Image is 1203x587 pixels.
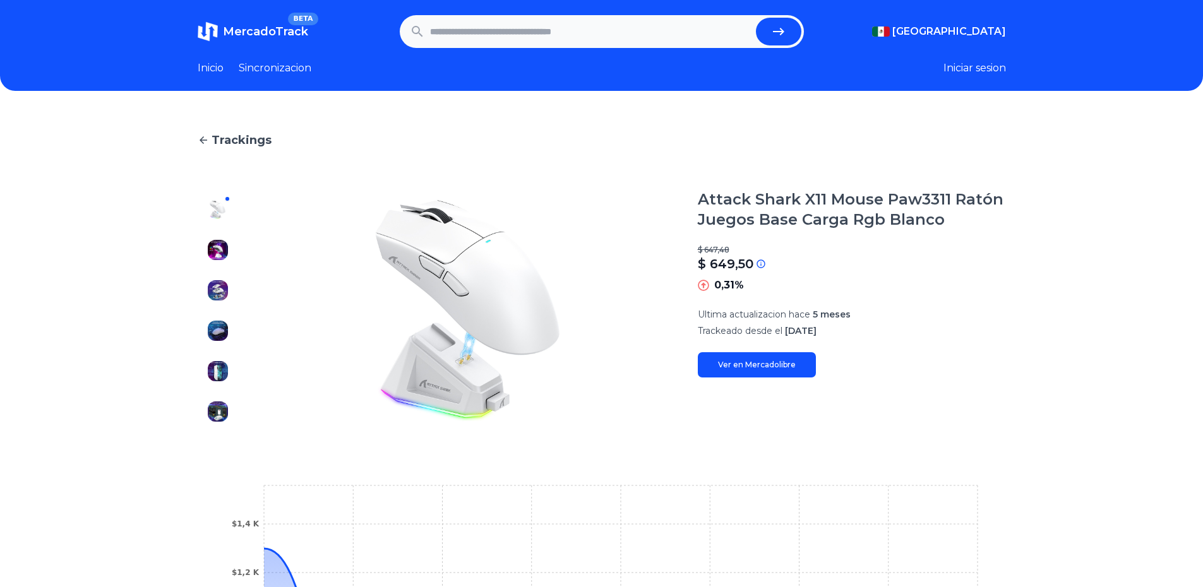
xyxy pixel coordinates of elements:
[813,309,851,320] span: 5 meses
[198,21,308,42] a: MercadoTrackBETA
[698,352,816,377] a: Ver en Mercadolibre
[714,278,744,293] p: 0,31%
[872,24,1006,39] button: [GEOGRAPHIC_DATA]
[208,240,228,260] img: Attack Shark X11 Mouse Paw3311 Ratón Juegos Base Carga Rgb Blanco
[785,325,817,336] span: [DATE]
[208,361,228,381] img: Attack Shark X11 Mouse Paw3311 Ratón Juegos Base Carga Rgb Blanco
[231,519,259,528] tspan: $1,4 K
[212,131,272,149] span: Trackings
[239,61,311,76] a: Sincronizacion
[198,21,218,42] img: MercadoTrack
[288,13,318,25] span: BETA
[263,189,673,432] img: Attack Shark X11 Mouse Paw3311 Ratón Juegos Base Carga Rgb Blanco
[198,131,1006,149] a: Trackings
[698,255,753,273] p: $ 649,50
[231,568,259,577] tspan: $1,2 K
[208,401,228,422] img: Attack Shark X11 Mouse Paw3311 Ratón Juegos Base Carga Rgb Blanco
[943,61,1006,76] button: Iniciar sesion
[208,280,228,300] img: Attack Shark X11 Mouse Paw3311 Ratón Juegos Base Carga Rgb Blanco
[698,245,1006,255] p: $ 647,48
[892,24,1006,39] span: [GEOGRAPHIC_DATA]
[698,189,1006,230] h1: Attack Shark X11 Mouse Paw3311 Ratón Juegos Base Carga Rgb Blanco
[208,199,228,220] img: Attack Shark X11 Mouse Paw3311 Ratón Juegos Base Carga Rgb Blanco
[198,61,224,76] a: Inicio
[698,325,782,336] span: Trackeado desde el
[698,309,810,320] span: Ultima actualizacion hace
[872,27,890,37] img: Mexico
[223,25,308,39] span: MercadoTrack
[208,321,228,341] img: Attack Shark X11 Mouse Paw3311 Ratón Juegos Base Carga Rgb Blanco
